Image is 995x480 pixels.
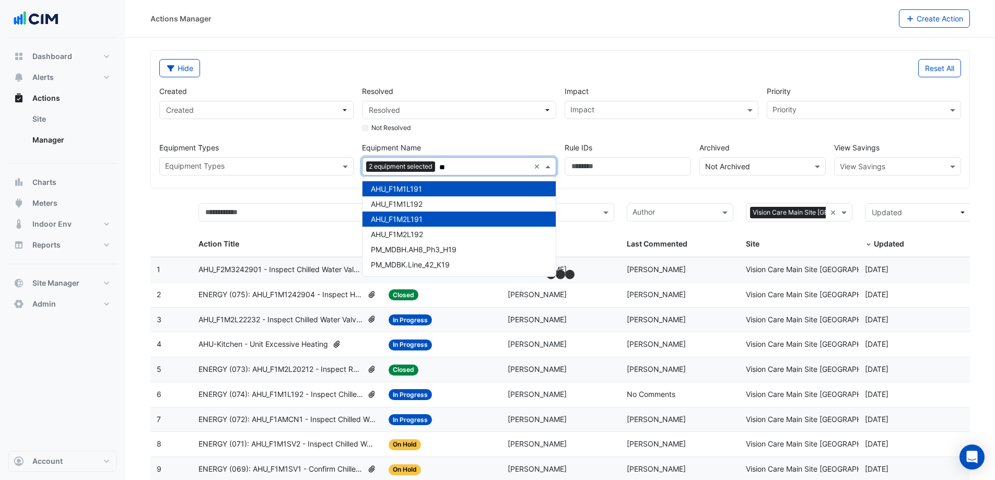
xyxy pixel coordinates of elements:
span: [PERSON_NAME] [508,365,567,373]
span: 2025-07-30T17:27:57.863 [865,339,888,348]
button: Site Manager [8,273,117,294]
button: Account [8,451,117,472]
div: Open Intercom Messenger [959,444,985,470]
span: [PERSON_NAME] [508,339,567,348]
span: ENERGY (071): AHU_F1M1SV2 - Inspect Chilled Water Valve Leak [BEEP] [198,438,377,450]
label: Rule IDs [565,142,592,153]
label: Archived [699,142,826,153]
span: Account [32,456,63,466]
span: 2025-06-25T08:24:38.591 [865,415,888,424]
span: [PERSON_NAME] [508,390,567,399]
span: 2 equipment selected [366,161,435,172]
span: Resolved [369,106,400,114]
span: Vision Care Main Site [GEOGRAPHIC_DATA] [746,415,893,424]
span: Meters [32,198,57,208]
span: [PERSON_NAME] [508,315,567,324]
span: Site Manager [32,278,79,288]
span: 7 [157,415,161,424]
span: ENERGY (072): AHU_F1AMCN1 - Inspect Chilled Water Valve Leak & Insufficient Fresh Air [BEEP] [198,414,377,426]
app-icon: Dashboard [14,51,24,62]
span: [PERSON_NAME] [508,464,567,473]
span: [PERSON_NAME] [627,365,686,373]
span: AHU-Kitchen - Unit Excessive Heating [198,338,328,350]
span: In Progress [389,414,432,425]
span: [PERSON_NAME] [508,415,567,424]
span: 5 [157,365,161,373]
span: Closed [389,289,418,300]
span: [PERSON_NAME] [627,464,686,473]
span: Clear [534,161,543,172]
a: Manager [24,130,117,150]
span: [PERSON_NAME] [627,415,686,424]
span: In Progress [389,314,432,325]
span: Charts [32,177,56,188]
button: Charts [8,172,117,193]
span: AHU_F1M2L191 [371,215,423,224]
span: 8 [157,439,161,448]
span: Vision Care Main Site [GEOGRAPHIC_DATA] [746,439,893,448]
button: Hide [159,59,200,77]
span: 2025-07-31T07:48:09.498 [865,290,888,299]
span: On Hold [389,439,421,450]
button: Actions [8,88,117,109]
div: Actions [8,109,117,155]
span: ENERGY (069): AHU_F1M1SV1 - Confirm Chilled Water Valve Override Open (Energy Waste) [BEEP] [198,463,363,475]
span: 2025-06-25T07:58:49.505 [865,464,888,473]
app-icon: Actions [14,93,24,103]
span: Vision Care Main Site [GEOGRAPHIC_DATA] [746,390,893,399]
button: Updated [865,203,971,221]
app-icon: Indoor Env [14,219,24,229]
span: 9 [157,464,161,473]
span: ENERGY (075): AHU_F1M1242904 - Inspect Hot Water Valve Passing [198,289,363,301]
span: Updated [874,239,904,248]
span: Vision Care Main Site [GEOGRAPHIC_DATA] [746,365,893,373]
span: In Progress [389,339,432,350]
span: Clear [830,207,839,219]
button: Resolved [362,101,556,119]
span: Closed [389,365,418,376]
span: Updated [872,208,902,217]
span: 2025-07-14T08:59:38.025 [865,365,888,373]
span: AHU_F1M2L192 [371,230,423,239]
span: 3 [157,315,161,324]
span: ENERGY (074): AHU_F1M1L192 - Inspect Chilled Water Valve Leak [BEEP] [198,389,363,401]
span: Site [746,239,759,248]
span: AHU_F1M1L191 [371,184,422,193]
span: [PERSON_NAME] [627,290,686,299]
span: [PERSON_NAME] [627,439,686,448]
span: Vision Care Main Site [GEOGRAPHIC_DATA] [746,339,893,348]
span: Action Title [198,239,239,248]
span: 2025-06-25T08:14:47.222 [865,439,888,448]
span: Vision Care Main Site [GEOGRAPHIC_DATA] [746,315,893,324]
span: Actions [32,93,60,103]
label: Resolved [362,86,393,97]
span: No Comments [627,390,675,399]
span: In Progress [389,389,432,400]
button: Create Action [899,9,970,28]
span: [PERSON_NAME] [627,315,686,324]
span: 4 [157,339,161,348]
span: ENERGY (073): AHU_F1M2L20212 - Inspect Return Temp Broken Sensor [BEEP] [198,364,363,376]
label: Impact [565,86,589,97]
span: [PERSON_NAME] [627,339,686,348]
span: Dashboard [32,51,72,62]
span: [PERSON_NAME] [627,265,686,274]
div: Priority [771,104,797,118]
span: AHU_F2M3242901 - Inspect Chilled Water Valve Override Open [198,264,363,276]
button: Dashboard [8,46,117,67]
span: Vision Care Main Site [GEOGRAPHIC_DATA] [746,464,893,473]
span: Vision Care Main Site [GEOGRAPHIC_DATA] [750,207,885,218]
app-icon: Reports [14,240,24,250]
span: AHU_F1M2L22232 - Inspect Chilled Water Valve Override Open [198,314,363,326]
span: AHU_F1M1L192 [371,200,423,208]
button: Alerts [8,67,117,88]
app-icon: Admin [14,299,24,309]
div: Equipment Types [163,160,225,174]
span: 2025-07-31T07:39:21.736 [865,315,888,324]
label: Not Resolved [371,123,411,133]
span: 2025-08-05T07:42:12.280 [865,265,888,274]
label: View Savings [834,142,880,153]
label: Priority [767,86,791,97]
button: Reports [8,235,117,255]
span: 2025-07-08T14:08:19.927 [865,390,888,399]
